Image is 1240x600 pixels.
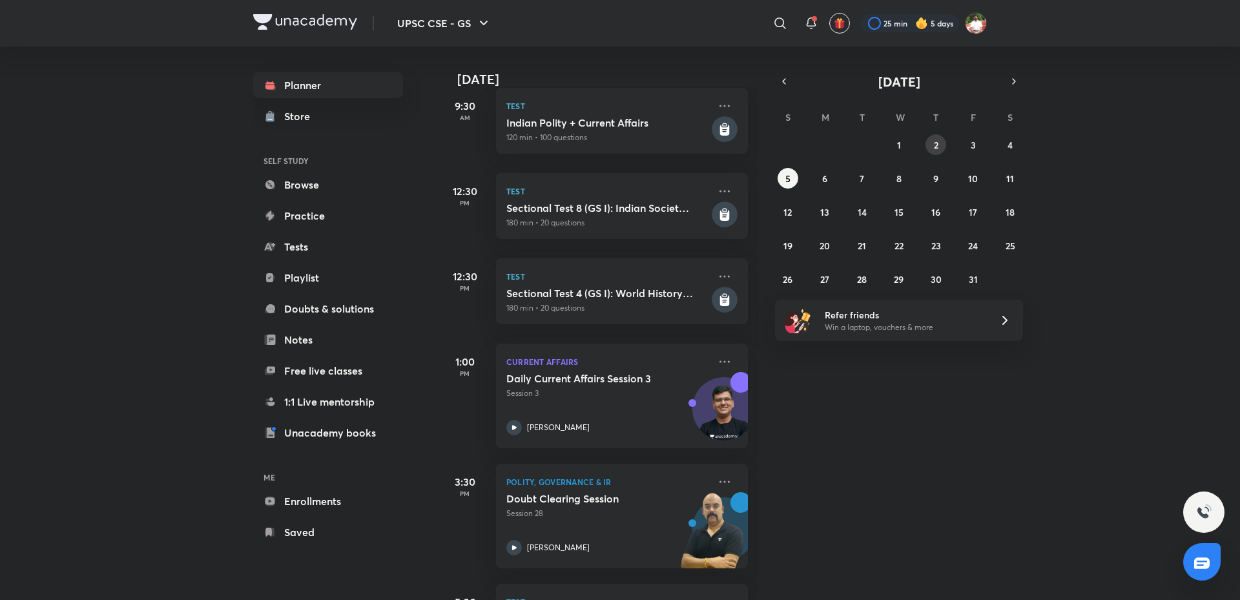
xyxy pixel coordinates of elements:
[825,308,984,322] h6: Refer friends
[1006,206,1015,218] abbr: October 18, 2025
[693,384,755,446] img: Avatar
[969,206,977,218] abbr: October 17, 2025
[820,240,830,252] abbr: October 20, 2025
[925,269,946,289] button: October 30, 2025
[506,116,709,129] h5: Indian Polity + Current Affairs
[506,492,667,505] h5: Doubt Clearing Session
[968,172,978,185] abbr: October 10, 2025
[968,240,978,252] abbr: October 24, 2025
[439,183,491,199] h5: 12:30
[253,519,403,545] a: Saved
[878,73,920,90] span: [DATE]
[439,369,491,377] p: PM
[814,202,835,222] button: October 13, 2025
[860,172,864,185] abbr: October 7, 2025
[820,206,829,218] abbr: October 13, 2025
[889,168,909,189] button: October 8, 2025
[963,269,984,289] button: October 31, 2025
[253,172,403,198] a: Browse
[857,273,867,285] abbr: October 28, 2025
[860,111,865,123] abbr: Tuesday
[506,388,709,399] p: Session 3
[894,240,904,252] abbr: October 22, 2025
[933,172,938,185] abbr: October 9, 2025
[814,235,835,256] button: October 20, 2025
[439,490,491,497] p: PM
[1196,504,1212,520] img: ttu
[506,354,709,369] p: Current Affairs
[783,206,792,218] abbr: October 12, 2025
[934,139,938,151] abbr: October 2, 2025
[1006,240,1015,252] abbr: October 25, 2025
[253,234,403,260] a: Tests
[963,202,984,222] button: October 17, 2025
[814,269,835,289] button: October 27, 2025
[969,273,978,285] abbr: October 31, 2025
[894,206,904,218] abbr: October 15, 2025
[253,14,357,30] img: Company Logo
[1000,202,1020,222] button: October 18, 2025
[439,284,491,292] p: PM
[439,269,491,284] h5: 12:30
[793,72,1005,90] button: [DATE]
[439,354,491,369] h5: 1:00
[284,109,318,124] div: Store
[506,302,709,314] p: 180 min • 20 questions
[439,114,491,121] p: AM
[253,389,403,415] a: 1:1 Live mentorship
[783,273,792,285] abbr: October 26, 2025
[253,488,403,514] a: Enrollments
[506,132,709,143] p: 120 min • 100 questions
[1008,111,1013,123] abbr: Saturday
[896,172,902,185] abbr: October 8, 2025
[253,358,403,384] a: Free live classes
[896,111,905,123] abbr: Wednesday
[852,269,873,289] button: October 28, 2025
[783,240,792,252] abbr: October 19, 2025
[897,139,901,151] abbr: October 1, 2025
[527,542,590,553] p: [PERSON_NAME]
[1008,139,1013,151] abbr: October 4, 2025
[785,111,790,123] abbr: Sunday
[457,72,761,87] h4: [DATE]
[253,203,403,229] a: Practice
[822,172,827,185] abbr: October 6, 2025
[814,168,835,189] button: October 6, 2025
[1006,172,1014,185] abbr: October 11, 2025
[253,265,403,291] a: Playlist
[506,474,709,490] p: Polity, Governance & IR
[506,202,709,214] h5: Sectional Test 8 (GS I): Indian Society + Geography + Current Affairs
[785,307,811,333] img: referral
[834,17,845,29] img: avatar
[1000,134,1020,155] button: October 4, 2025
[858,206,867,218] abbr: October 14, 2025
[778,202,798,222] button: October 12, 2025
[439,474,491,490] h5: 3:30
[965,12,987,34] img: Shashank Soni
[825,322,984,333] p: Win a laptop, vouchers & more
[253,150,403,172] h6: SELF STUDY
[933,111,938,123] abbr: Thursday
[889,134,909,155] button: October 1, 2025
[253,466,403,488] h6: ME
[389,10,499,36] button: UPSC CSE - GS
[506,508,709,519] p: Session 28
[439,98,491,114] h5: 9:30
[963,168,984,189] button: October 10, 2025
[889,235,909,256] button: October 22, 2025
[889,202,909,222] button: October 15, 2025
[821,111,829,123] abbr: Monday
[963,134,984,155] button: October 3, 2025
[820,273,829,285] abbr: October 27, 2025
[852,235,873,256] button: October 21, 2025
[778,235,798,256] button: October 19, 2025
[506,217,709,229] p: 180 min • 20 questions
[925,168,946,189] button: October 9, 2025
[506,269,709,284] p: Test
[253,327,403,353] a: Notes
[858,240,866,252] abbr: October 21, 2025
[253,72,403,98] a: Planner
[971,139,976,151] abbr: October 3, 2025
[915,17,928,30] img: streak
[963,235,984,256] button: October 24, 2025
